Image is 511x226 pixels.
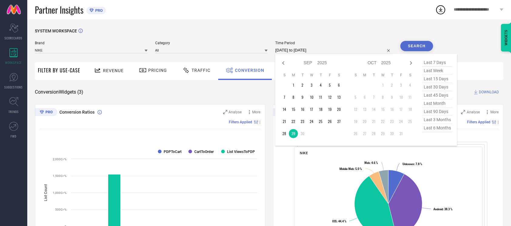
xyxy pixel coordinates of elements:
span: Time Period [275,41,393,45]
td: Sat Oct 25 2025 [406,117,415,126]
text: 500Cr % [55,208,66,211]
div: Open download list [435,4,446,15]
svg: Zoom [461,110,465,114]
td: Tue Oct 21 2025 [369,117,378,126]
td: Sun Sep 07 2025 [280,93,289,102]
span: Category [155,41,268,45]
span: | [498,120,499,124]
td: Mon Sep 15 2025 [289,105,298,114]
td: Mon Sep 29 2025 [289,129,298,138]
td: Tue Oct 28 2025 [369,129,378,138]
span: PRO [94,8,103,13]
div: Premium [273,108,296,117]
th: Friday [325,73,334,78]
td: Wed Oct 08 2025 [378,93,387,102]
td: Thu Sep 11 2025 [316,93,325,102]
td: Mon Oct 20 2025 [360,117,369,126]
span: FWD [11,134,17,138]
text: : 38.3 % [433,208,453,211]
th: Monday [360,73,369,78]
span: More [252,110,261,114]
td: Tue Oct 14 2025 [369,105,378,114]
td: Wed Sep 03 2025 [307,81,316,90]
div: Premium [35,108,57,117]
td: Sat Oct 04 2025 [406,81,415,90]
td: Fri Sep 26 2025 [325,117,334,126]
span: Conversion Ratios [59,110,95,115]
text: List ViewsToPDP [227,150,255,154]
td: Mon Oct 13 2025 [360,105,369,114]
tspan: IOS [332,220,336,223]
svg: Zoom [223,110,227,114]
td: Fri Oct 31 2025 [396,129,406,138]
button: Search [400,41,433,51]
tspan: Web [364,161,369,165]
tspan: List Count [44,184,48,201]
span: Filter By Use-Case [38,67,80,74]
text: CartToOrder [194,150,214,154]
td: Sun Oct 05 2025 [351,93,360,102]
td: Sat Sep 13 2025 [334,93,343,102]
td: Fri Sep 19 2025 [325,105,334,114]
span: Analyse [467,110,480,114]
span: Conversion Widgets ( 3 ) [35,89,83,95]
td: Mon Sep 01 2025 [289,81,298,90]
span: last 6 months [422,124,453,132]
span: SYSTEM WORKSPACE [35,28,77,33]
text: : 44.4 % [332,220,346,223]
td: Sat Sep 27 2025 [334,117,343,126]
span: WORKSPACE [5,60,22,65]
text: PDPToCart [164,150,182,154]
td: Thu Oct 23 2025 [387,117,396,126]
td: Sun Sep 14 2025 [280,105,289,114]
text: 1,500Cr % [53,174,66,178]
text: : 4.6 % [364,161,378,165]
td: Mon Oct 27 2025 [360,129,369,138]
span: last 90 days [422,108,453,116]
td: Thu Oct 30 2025 [387,129,396,138]
td: Fri Oct 17 2025 [396,105,406,114]
td: Wed Oct 29 2025 [378,129,387,138]
span: NIKE [300,151,308,155]
span: More [490,110,499,114]
text: 1,000Cr % [53,191,66,194]
span: Partner Insights [35,4,83,16]
td: Sun Oct 19 2025 [351,117,360,126]
span: last 7 days [422,58,453,67]
td: Mon Sep 08 2025 [289,93,298,102]
td: Sun Sep 21 2025 [280,117,289,126]
div: Previous month [280,59,287,67]
td: Mon Sep 22 2025 [289,117,298,126]
td: Thu Oct 09 2025 [387,93,396,102]
td: Wed Sep 24 2025 [307,117,316,126]
th: Saturday [334,73,343,78]
td: Thu Sep 04 2025 [316,81,325,90]
td: Fri Oct 03 2025 [396,81,406,90]
th: Wednesday [378,73,387,78]
td: Wed Oct 15 2025 [378,105,387,114]
td: Wed Sep 17 2025 [307,105,316,114]
td: Sun Sep 28 2025 [280,129,289,138]
th: Wednesday [307,73,316,78]
th: Thursday [387,73,396,78]
td: Fri Sep 05 2025 [325,81,334,90]
span: last 15 days [422,75,453,83]
th: Tuesday [369,73,378,78]
td: Sat Sep 20 2025 [334,105,343,114]
span: Filters Applied [467,120,490,124]
span: Pricing [148,68,167,73]
text: : 7.8 % [402,162,422,166]
span: last 30 days [422,83,453,91]
th: Friday [396,73,406,78]
td: Tue Sep 09 2025 [298,93,307,102]
td: Tue Sep 23 2025 [298,117,307,126]
td: Fri Oct 24 2025 [396,117,406,126]
th: Saturday [406,73,415,78]
td: Wed Oct 01 2025 [378,81,387,90]
td: Thu Oct 16 2025 [387,105,396,114]
span: Conversion [235,68,264,73]
td: Sat Oct 18 2025 [406,105,415,114]
span: last week [422,67,453,75]
span: Brand [35,41,148,45]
